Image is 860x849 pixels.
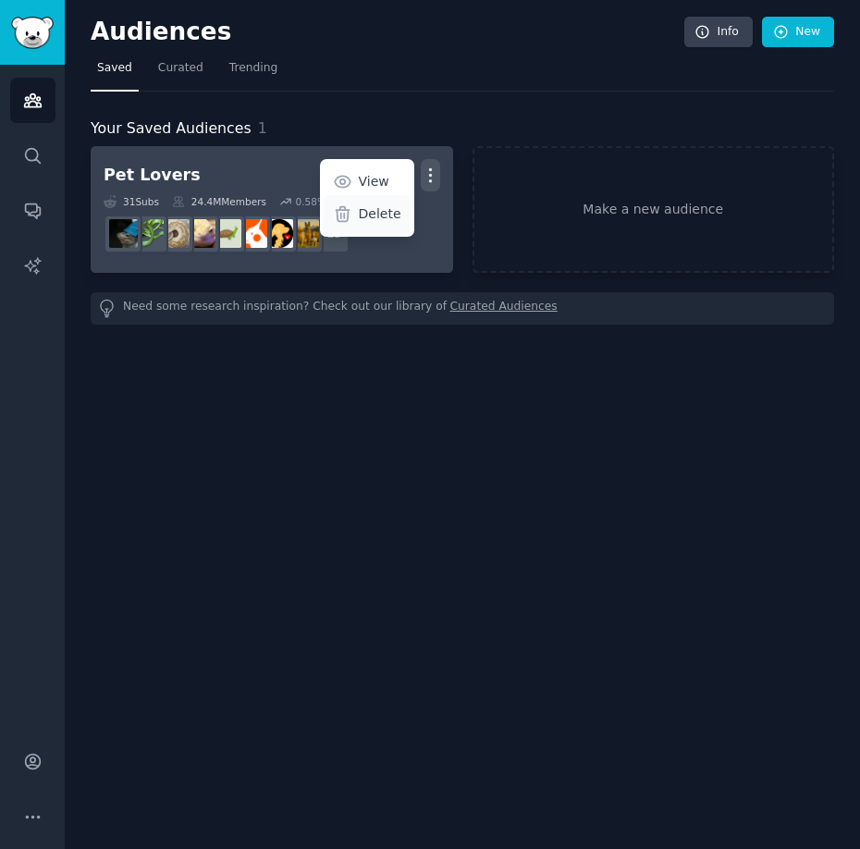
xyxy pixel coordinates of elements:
[152,54,210,92] a: Curated
[109,219,138,248] img: reptiles
[223,54,284,92] a: Trending
[323,163,411,202] a: View
[97,60,132,77] span: Saved
[91,146,453,273] a: Pet LoversViewDelete31Subs24.4MMembers0.58% /mo+23dogbreedPetAdvicecockatielturtleleopardgeckosba...
[213,219,241,248] img: turtle
[172,195,266,208] div: 24.4M Members
[258,119,267,137] span: 1
[91,18,684,47] h2: Audiences
[91,117,252,141] span: Your Saved Audiences
[187,219,215,248] img: leopardgeckos
[158,60,203,77] span: Curated
[161,219,190,248] img: ballpython
[104,195,159,208] div: 31 Sub s
[91,292,834,325] div: Need some research inspiration? Check out our library of
[91,54,139,92] a: Saved
[229,60,277,77] span: Trending
[135,219,164,248] img: herpetology
[359,172,389,191] p: View
[684,17,753,48] a: Info
[264,219,293,248] img: PetAdvice
[295,195,348,208] div: 0.58 % /mo
[290,219,319,248] img: dogbreed
[473,146,835,273] a: Make a new audience
[11,17,54,49] img: GummySearch logo
[239,219,267,248] img: cockatiel
[450,299,558,318] a: Curated Audiences
[104,164,201,187] div: Pet Lovers
[359,204,401,224] p: Delete
[762,17,834,48] a: New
